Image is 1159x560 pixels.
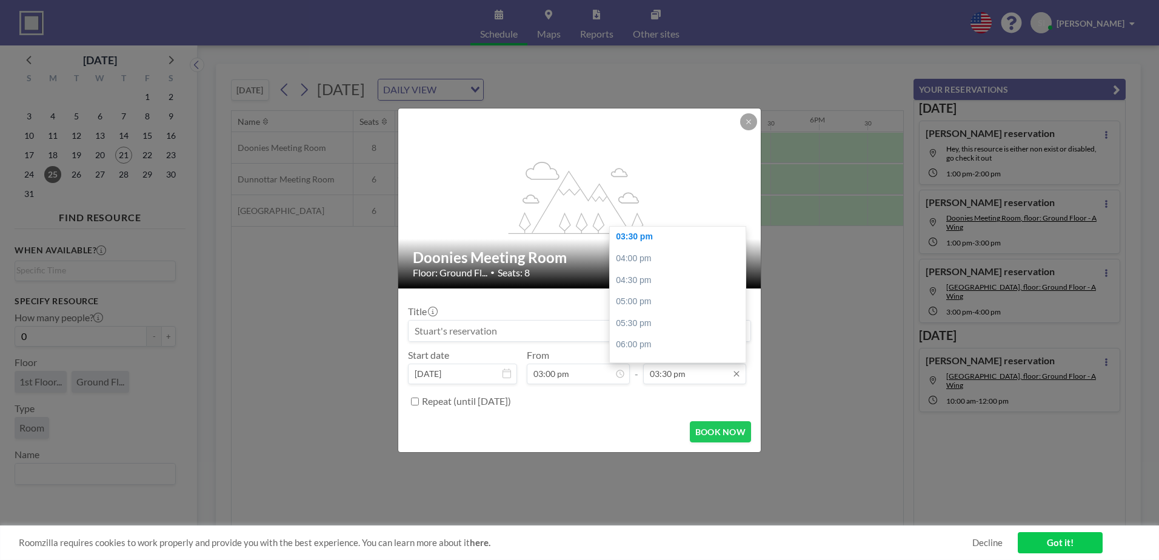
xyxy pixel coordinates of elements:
[413,267,487,279] span: Floor: Ground Fl...
[610,291,752,313] div: 05:00 pm
[509,161,652,233] g: flex-grow: 1.2;
[972,537,1003,548] a: Decline
[408,305,436,318] label: Title
[408,349,449,361] label: Start date
[610,226,752,248] div: 03:30 pm
[413,248,747,267] h2: Doonies Meeting Room
[1018,532,1103,553] a: Got it!
[498,267,530,279] span: Seats: 8
[409,321,750,341] input: Stuart's reservation
[422,395,511,407] label: Repeat (until [DATE])
[470,537,490,548] a: here.
[19,537,972,548] span: Roomzilla requires cookies to work properly and provide you with the best experience. You can lea...
[490,268,495,277] span: •
[527,349,549,361] label: From
[610,270,752,292] div: 04:30 pm
[610,248,752,270] div: 04:00 pm
[610,356,752,378] div: 06:30 pm
[610,334,752,356] div: 06:00 pm
[610,313,752,335] div: 05:30 pm
[635,353,638,380] span: -
[690,421,751,442] button: BOOK NOW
